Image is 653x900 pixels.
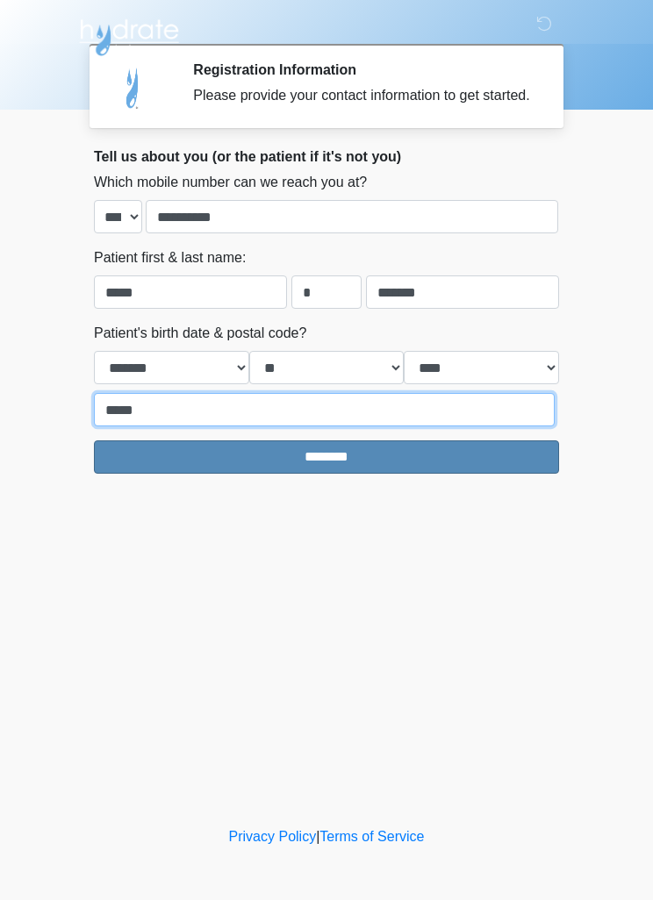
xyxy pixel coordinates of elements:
img: Agent Avatar [107,61,160,114]
h2: Tell us about you (or the patient if it's not you) [94,148,559,165]
a: Terms of Service [319,829,424,844]
a: Privacy Policy [229,829,317,844]
div: Please provide your contact information to get started. [193,85,533,106]
label: Which mobile number can we reach you at? [94,172,367,193]
label: Patient first & last name: [94,247,246,268]
a: | [316,829,319,844]
label: Patient's birth date & postal code? [94,323,306,344]
img: Hydrate IV Bar - Scottsdale Logo [76,13,182,57]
